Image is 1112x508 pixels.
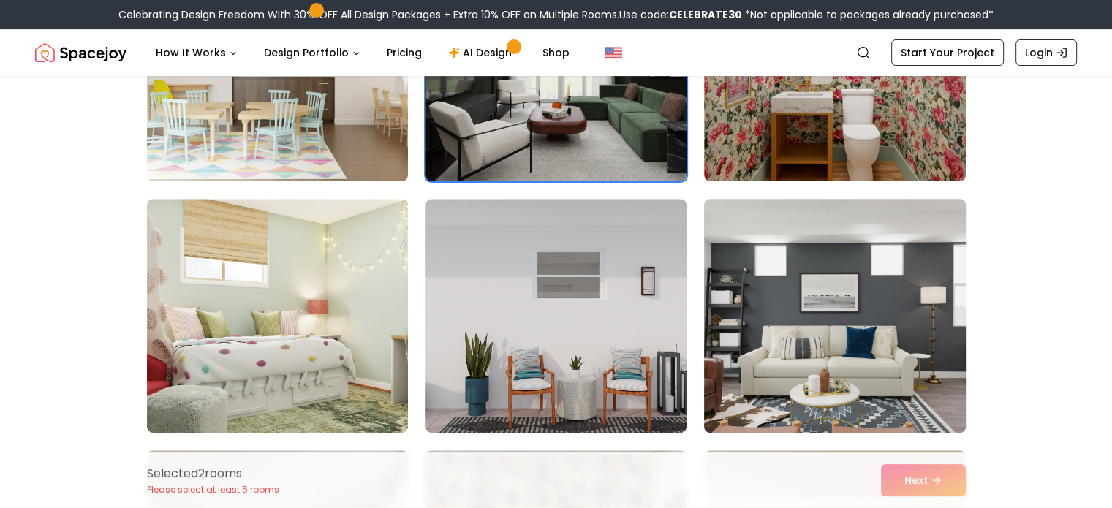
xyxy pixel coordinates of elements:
img: United States [605,44,622,61]
span: *Not applicable to packages already purchased* [742,7,994,22]
button: How It Works [144,38,249,67]
a: Start Your Project [891,39,1004,66]
nav: Global [35,29,1077,76]
nav: Main [144,38,581,67]
div: Celebrating Design Freedom With 30% OFF All Design Packages + Extra 10% OFF on Multiple Rooms. [118,7,994,22]
img: Room room-9 [697,193,972,439]
p: Selected 2 room s [147,465,279,482]
a: Login [1015,39,1077,66]
a: Shop [531,38,581,67]
img: Room room-7 [147,199,408,433]
img: Room room-8 [425,199,687,433]
a: Pricing [375,38,434,67]
img: Spacejoy Logo [35,38,126,67]
p: Please select at least 5 rooms [147,484,279,496]
a: AI Design [436,38,528,67]
b: CELEBRATE30 [669,7,742,22]
span: Use code: [619,7,742,22]
button: Design Portfolio [252,38,372,67]
a: Spacejoy [35,38,126,67]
